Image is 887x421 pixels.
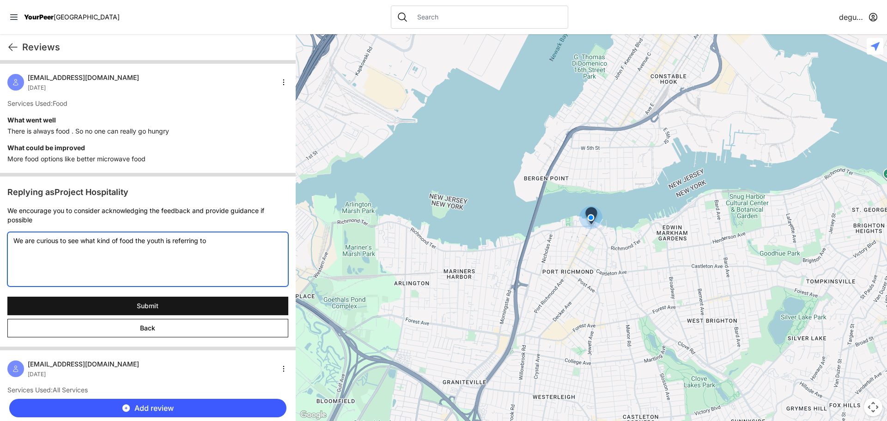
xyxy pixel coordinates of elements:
[7,154,288,164] p: More food options like better microwave food
[137,301,158,311] span: Submit
[7,297,288,315] button: Submit
[9,399,286,417] button: Add review
[24,14,120,20] a: YourPeer[GEOGRAPHIC_DATA]
[53,99,67,107] span: Food
[7,206,288,225] p: We encourage you to consider acknowledging the feedback and provide guidance if possible
[28,73,139,82] span: [EMAIL_ADDRESS][DOMAIN_NAME]
[24,13,54,21] span: YourPeer
[28,360,139,369] span: [EMAIL_ADDRESS][DOMAIN_NAME]
[54,13,120,21] span: [GEOGRAPHIC_DATA]
[7,386,53,394] span: Services Used:
[7,127,288,136] p: There is always food . So no one can really go hungry
[7,385,288,395] p: All Services
[412,12,562,22] input: Search
[298,409,328,421] a: Open this area in Google Maps (opens a new window)
[7,116,288,125] h4: What went well
[579,206,602,229] div: You are here!
[839,12,865,23] span: deguyot
[7,99,53,107] span: Services Used:
[839,12,878,23] button: deguyot
[7,143,288,153] h4: What could be improved
[28,84,139,92] div: [DATE]
[7,186,288,199] h3: Replying as Project Hospitality
[134,403,174,414] span: Add review
[864,398,882,416] button: Map camera controls
[22,41,288,54] h1: Reviews
[298,409,328,421] img: Google
[7,319,288,337] button: Back
[28,371,139,378] div: [DATE]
